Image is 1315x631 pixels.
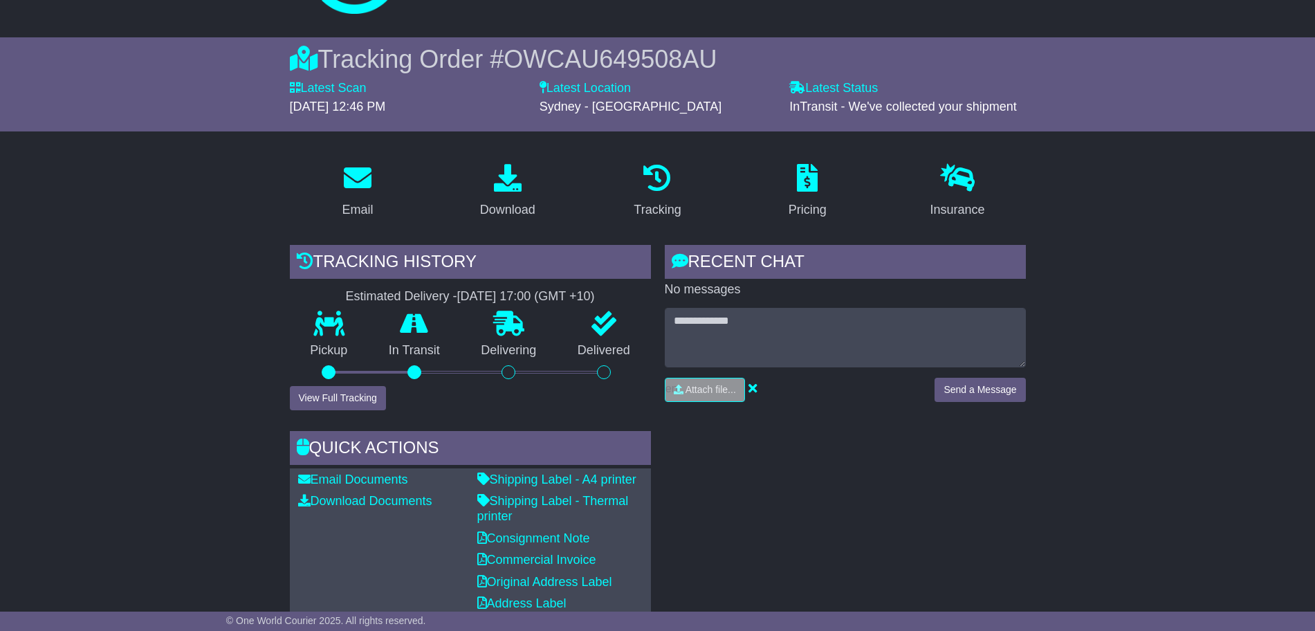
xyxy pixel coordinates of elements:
div: Pricing [789,201,827,219]
span: Sydney - [GEOGRAPHIC_DATA] [540,100,721,113]
a: Download Documents [298,494,432,508]
div: RECENT CHAT [665,245,1026,282]
div: Tracking [634,201,681,219]
a: Consignment Note [477,531,590,545]
a: Email [333,159,382,224]
label: Latest Status [789,81,878,96]
div: Quick Actions [290,431,651,468]
p: No messages [665,282,1026,298]
p: Delivering [461,343,558,358]
button: View Full Tracking [290,386,386,410]
label: Latest Scan [290,81,367,96]
p: Delivered [557,343,651,358]
a: Pricing [780,159,836,224]
a: Insurance [921,159,994,224]
p: In Transit [368,343,461,358]
span: InTransit - We've collected your shipment [789,100,1017,113]
a: Original Address Label [477,575,612,589]
span: © One World Courier 2025. All rights reserved. [226,615,426,626]
div: [DATE] 17:00 (GMT +10) [457,289,595,304]
a: Tracking [625,159,690,224]
a: Email Documents [298,473,408,486]
button: Send a Message [935,378,1025,402]
div: Tracking history [290,245,651,282]
div: Email [342,201,373,219]
div: Download [480,201,535,219]
label: Latest Location [540,81,631,96]
div: Estimated Delivery - [290,289,651,304]
a: Address Label [477,596,567,610]
p: Pickup [290,343,369,358]
div: Tracking Order # [290,44,1026,74]
a: Commercial Invoice [477,553,596,567]
a: Download [471,159,544,224]
div: Insurance [930,201,985,219]
a: Shipping Label - A4 printer [477,473,636,486]
span: OWCAU649508AU [504,45,717,73]
a: Shipping Label - Thermal printer [477,494,629,523]
span: [DATE] 12:46 PM [290,100,386,113]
